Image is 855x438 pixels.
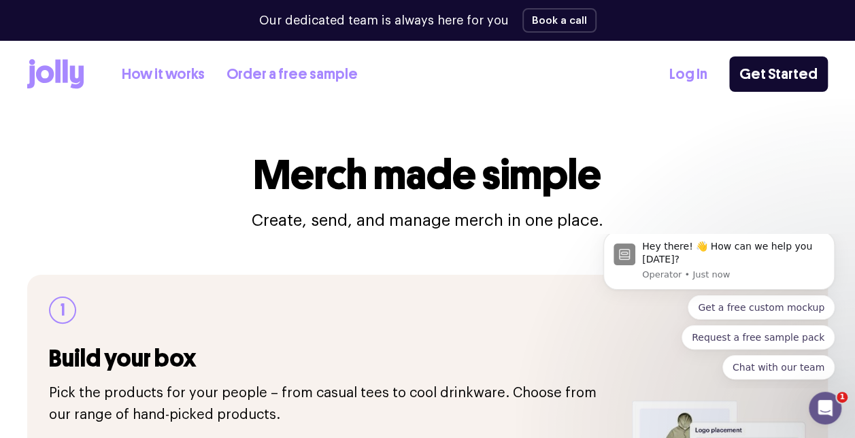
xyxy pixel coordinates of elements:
p: Our dedicated team is always here for you [259,12,509,30]
div: Quick reply options [20,61,252,146]
a: Order a free sample [227,63,358,86]
div: 1 [49,297,76,324]
h1: Merch made simple [254,152,601,199]
h3: Build your box [49,346,616,371]
iframe: Intercom live chat [809,392,841,424]
button: Quick reply: Chat with our team [139,121,252,146]
button: Quick reply: Get a free custom mockup [105,61,252,86]
img: Profile image for Operator [31,10,52,31]
p: Pick the products for your people – from casual tees to cool drinkware. Choose from our range of ... [49,382,616,426]
a: Log In [669,63,707,86]
iframe: Intercom notifications message [583,234,855,388]
p: Message from Operator, sent Just now [59,35,241,47]
span: 1 [837,392,848,403]
button: Book a call [522,8,597,33]
a: How it works [122,63,205,86]
a: Get Started [729,56,828,92]
p: Create, send, and manage merch in one place. [252,209,603,231]
div: Hey there! 👋 How can we help you [DATE]? [59,6,241,33]
div: Message content [59,6,241,33]
button: Quick reply: Request a free sample pack [99,91,252,116]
